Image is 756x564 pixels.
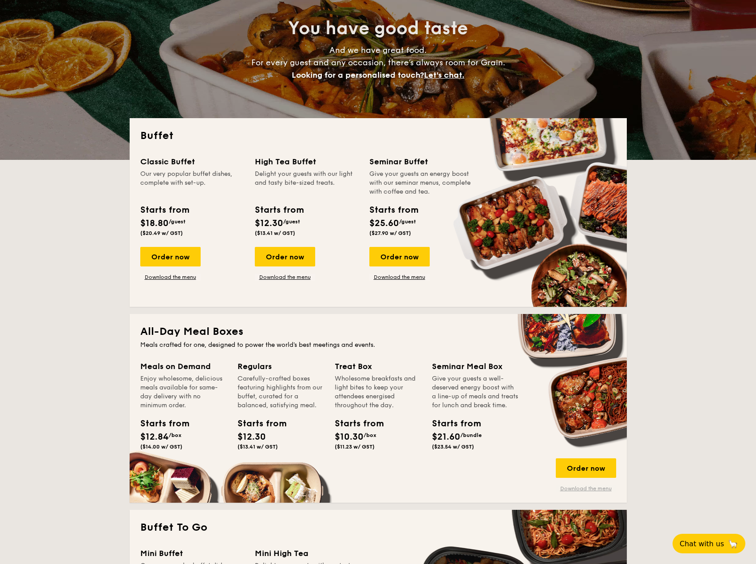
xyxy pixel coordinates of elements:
[255,274,315,281] a: Download the menu
[460,432,482,438] span: /bundle
[140,374,227,410] div: Enjoy wholesome, delicious meals available for same-day delivery with no minimum order.
[140,129,616,143] h2: Buffet
[140,274,201,281] a: Download the menu
[140,360,227,373] div: Meals on Demand
[140,230,183,236] span: ($20.49 w/ GST)
[140,341,616,350] div: Meals crafted for one, designed to power the world's best meetings and events.
[255,203,303,217] div: Starts from
[140,155,244,168] div: Classic Buffet
[140,170,244,196] div: Our very popular buffet dishes, complete with set-up.
[140,547,244,560] div: Mini Buffet
[556,485,616,492] a: Download the menu
[432,432,460,442] span: $21.60
[369,155,473,168] div: Seminar Buffet
[140,444,182,450] span: ($14.00 w/ GST)
[255,170,359,196] div: Delight your guests with our light and tasty bite-sized treats.
[556,458,616,478] div: Order now
[335,417,375,430] div: Starts from
[283,218,300,225] span: /guest
[292,70,424,80] span: Looking for a personalised touch?
[369,218,399,229] span: $25.60
[335,360,421,373] div: Treat Box
[140,247,201,266] div: Order now
[728,539,738,549] span: 🦙
[237,432,266,442] span: $12.30
[432,444,474,450] span: ($23.54 w/ GST)
[169,432,182,438] span: /box
[140,417,180,430] div: Starts from
[424,70,464,80] span: Let's chat.
[255,155,359,168] div: High Tea Buffet
[140,218,169,229] span: $18.80
[237,374,324,410] div: Carefully-crafted boxes featuring highlights from our buffet, curated for a balanced, satisfying ...
[255,547,359,560] div: Mini High Tea
[169,218,186,225] span: /guest
[399,218,416,225] span: /guest
[369,230,411,236] span: ($27.90 w/ GST)
[369,170,473,196] div: Give your guests an energy boost with our seminar menus, complete with coffee and tea.
[251,45,505,80] span: And we have great food. For every guest and any occasion, there’s always room for Grain.
[369,247,430,266] div: Order now
[369,274,430,281] a: Download the menu
[432,374,519,410] div: Give your guests a well-deserved energy boost with a line-up of meals and treats for lunch and br...
[335,432,364,442] span: $10.30
[140,325,616,339] h2: All-Day Meal Boxes
[335,444,375,450] span: ($11.23 w/ GST)
[432,417,472,430] div: Starts from
[673,534,745,553] button: Chat with us🦙
[364,432,376,438] span: /box
[255,218,283,229] span: $12.30
[432,360,519,373] div: Seminar Meal Box
[140,203,189,217] div: Starts from
[237,360,324,373] div: Regulars
[255,230,295,236] span: ($13.41 w/ GST)
[335,374,421,410] div: Wholesome breakfasts and light bites to keep your attendees energised throughout the day.
[237,444,278,450] span: ($13.41 w/ GST)
[140,520,616,535] h2: Buffet To Go
[288,18,468,39] span: You have good taste
[680,540,724,548] span: Chat with us
[255,247,315,266] div: Order now
[369,203,418,217] div: Starts from
[237,417,277,430] div: Starts from
[140,432,169,442] span: $12.84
